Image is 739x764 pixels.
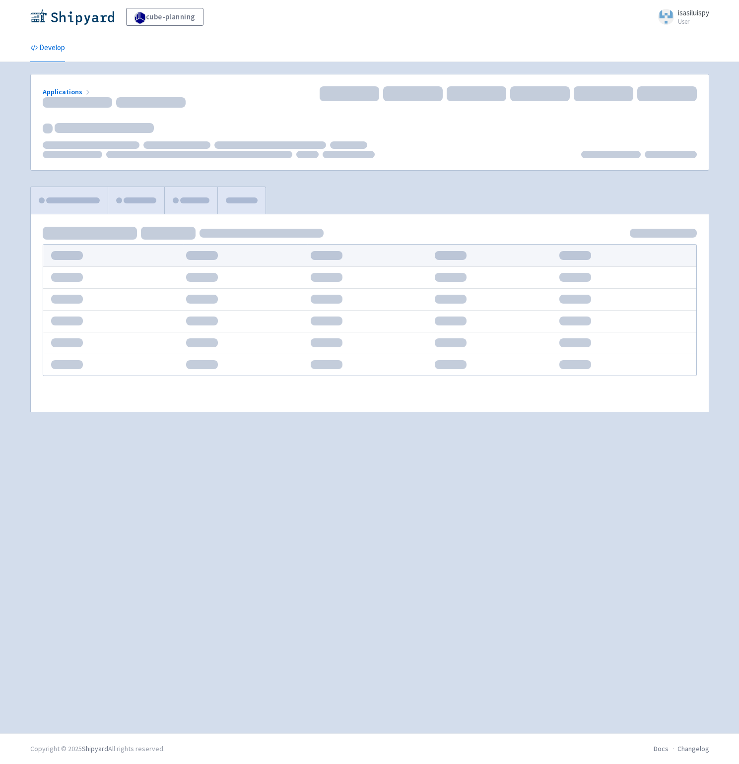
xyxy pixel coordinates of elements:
div: Copyright © 2025 All rights reserved. [30,744,165,754]
a: Shipyard [82,744,108,753]
a: Develop [30,34,65,62]
a: isasiluispy User [652,9,709,25]
span: isasiluispy [678,8,709,17]
a: Applications [43,87,92,96]
a: Docs [654,744,669,753]
a: cube-planning [126,8,203,26]
a: Changelog [677,744,709,753]
small: User [678,18,709,25]
img: Shipyard logo [30,9,114,25]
